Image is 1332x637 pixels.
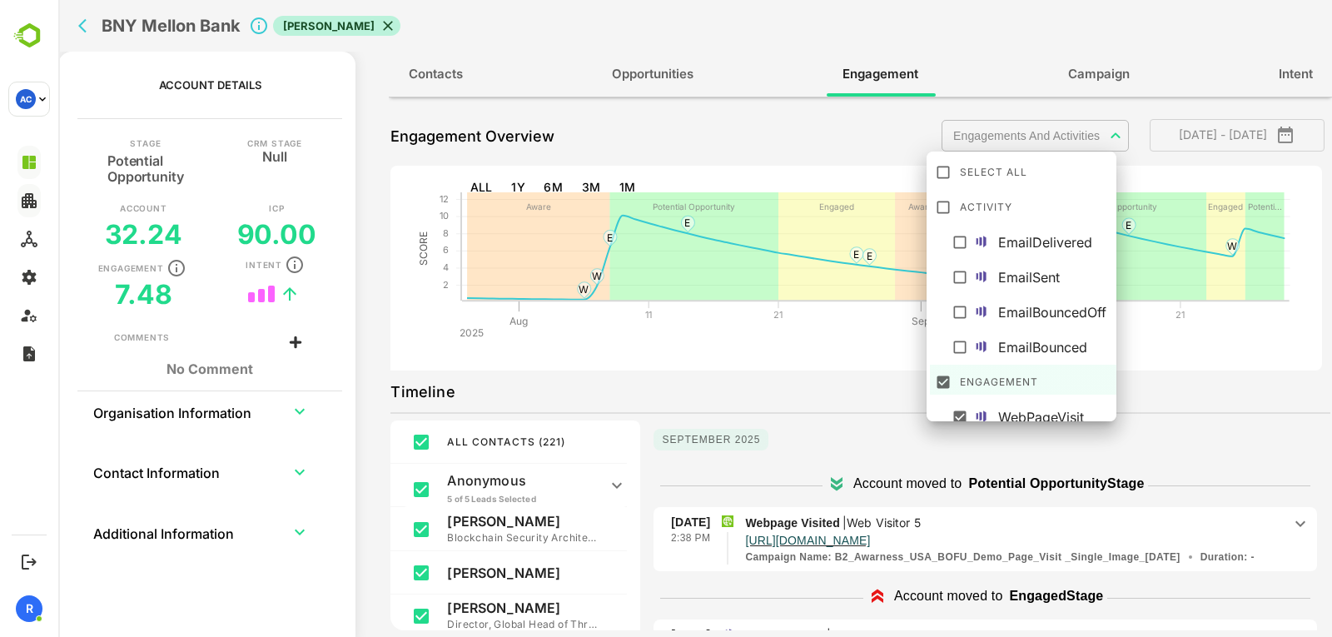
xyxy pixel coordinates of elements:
[917,410,930,423] img: marketo.png
[902,366,1057,393] div: Engagement
[902,157,1057,183] div: Select All
[940,407,1054,427] div: WebPageVisit
[902,192,1057,218] div: Activity
[16,89,36,109] div: AC
[917,340,930,353] img: marketo.png
[17,550,40,573] button: Logout
[8,20,51,52] img: BambooboxLogoMark.f1c84d78b4c51b1a7b5f700c9845e183.svg
[940,302,1054,322] div: EmailBouncedOff
[940,337,1054,357] div: EmailBounced
[917,305,930,318] img: marketo.png
[940,232,1054,252] div: EmailDelivered
[940,267,1054,287] div: EmailSent
[917,270,930,283] img: marketo.png
[917,235,930,248] img: marketo.png
[16,595,42,622] div: R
